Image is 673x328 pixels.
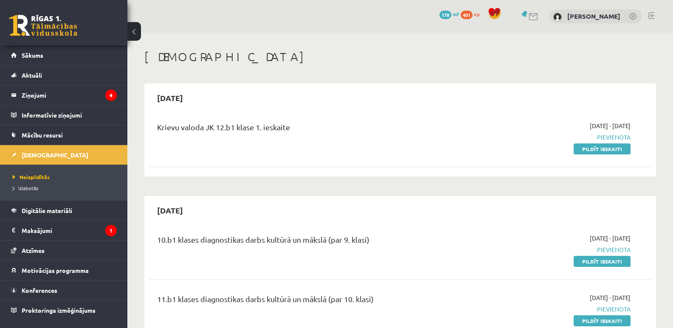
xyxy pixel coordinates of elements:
[481,245,631,254] span: Pievienota
[474,11,479,17] span: xp
[574,315,631,326] a: Pildīt ieskaiti
[22,247,45,254] span: Atzīmes
[22,306,96,314] span: Proktoringa izmēģinājums
[553,13,562,21] img: Kristiāns Ceruks
[22,71,42,79] span: Aktuāli
[149,200,191,220] h2: [DATE]
[481,305,631,314] span: Pievienota
[590,293,631,302] span: [DATE] - [DATE]
[590,121,631,130] span: [DATE] - [DATE]
[567,12,620,20] a: [PERSON_NAME]
[11,261,117,280] a: Motivācijas programma
[11,300,117,320] a: Proktoringa izmēģinājums
[105,90,117,101] i: 4
[22,131,63,139] span: Mācību resursi
[11,201,117,220] a: Digitālie materiāli
[11,125,117,145] a: Mācību resursi
[157,293,468,309] div: 11.b1 klases diagnostikas darbs kultūrā un mākslā (par 10. klasi)
[13,185,38,191] span: Izlabotās
[157,234,468,250] div: 10.b1 klases diagnostikas darbs kultūrā un mākslā (par 9. klasi)
[13,173,119,181] a: Neizpildītās
[574,143,631,154] a: Pildīt ieskaiti
[13,184,119,192] a: Izlabotās
[22,207,72,214] span: Digitālie materiāli
[22,51,43,59] span: Sākums
[11,65,117,85] a: Aktuāli
[461,11,484,17] a: 401 xp
[11,280,117,300] a: Konferences
[590,234,631,243] span: [DATE] - [DATE]
[22,85,117,105] legend: Ziņojumi
[574,256,631,267] a: Pildīt ieskaiti
[11,145,117,165] a: [DEMOGRAPHIC_DATA]
[11,241,117,260] a: Atzīmes
[144,50,656,64] h1: [DEMOGRAPHIC_DATA]
[22,266,89,274] span: Motivācijas programma
[22,221,117,240] legend: Maksājumi
[461,11,473,19] span: 401
[481,133,631,142] span: Pievienota
[11,85,117,105] a: Ziņojumi4
[9,15,77,36] a: Rīgas 1. Tālmācības vidusskola
[439,11,459,17] a: 178 mP
[22,105,117,125] legend: Informatīvie ziņojumi
[149,88,191,108] h2: [DATE]
[22,151,88,159] span: [DEMOGRAPHIC_DATA]
[453,11,459,17] span: mP
[439,11,451,19] span: 178
[11,105,117,125] a: Informatīvie ziņojumi
[13,174,50,180] span: Neizpildītās
[11,45,117,65] a: Sākums
[105,225,117,236] i: 1
[22,286,57,294] span: Konferences
[157,121,468,137] div: Krievu valoda JK 12.b1 klase 1. ieskaite
[11,221,117,240] a: Maksājumi1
